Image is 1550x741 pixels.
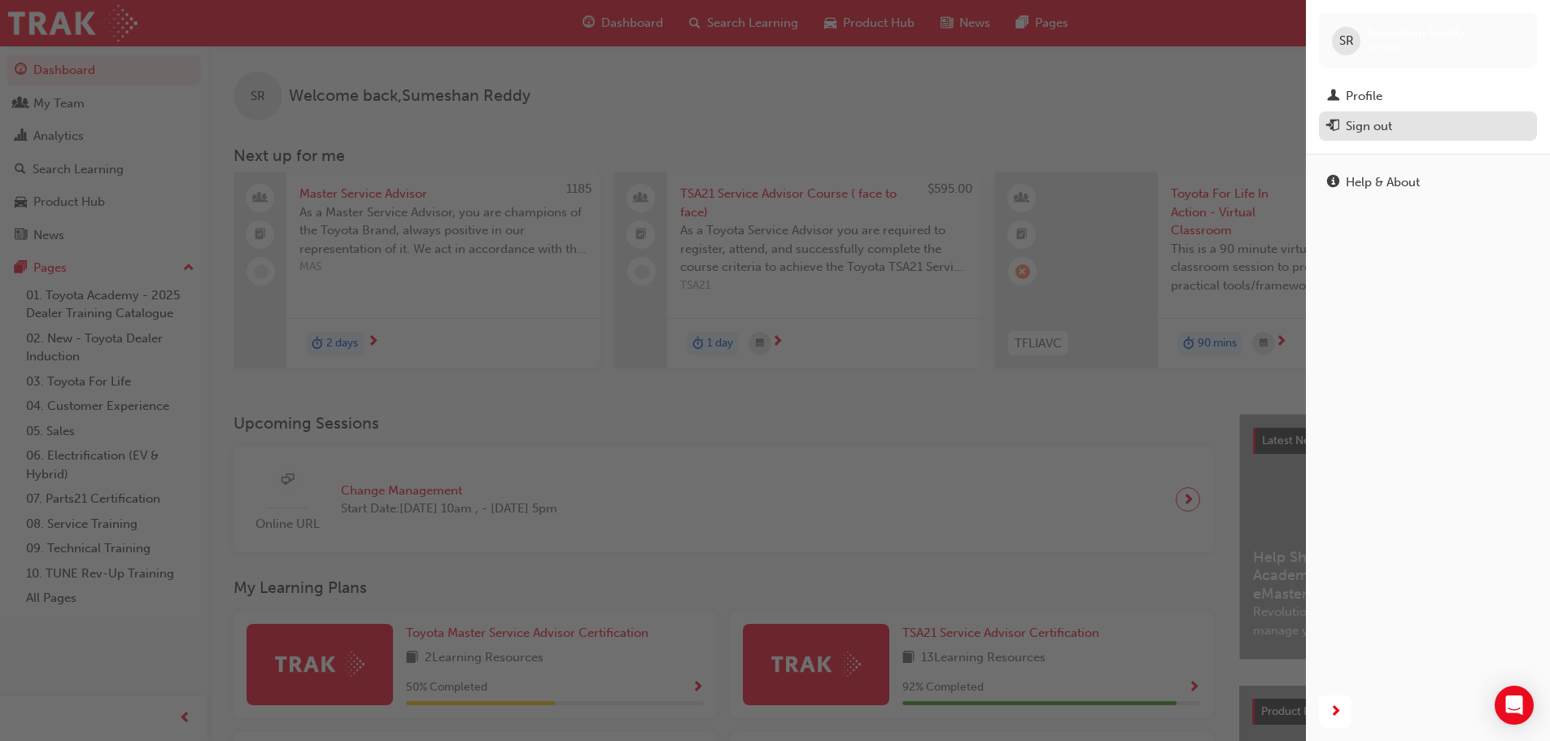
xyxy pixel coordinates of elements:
[1327,176,1339,190] span: info-icon
[1346,117,1392,136] div: Sign out
[1367,41,1402,55] span: 317251
[1330,702,1342,722] span: next-icon
[1346,87,1382,106] div: Profile
[1339,32,1354,50] span: SR
[1495,686,1534,725] div: Open Intercom Messenger
[1327,120,1339,134] span: exit-icon
[1327,89,1339,104] span: man-icon
[1367,26,1465,41] span: Sumeshan Reddy
[1319,81,1537,111] a: Profile
[1319,111,1537,142] button: Sign out
[1319,168,1537,198] a: Help & About
[1346,173,1420,192] div: Help & About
